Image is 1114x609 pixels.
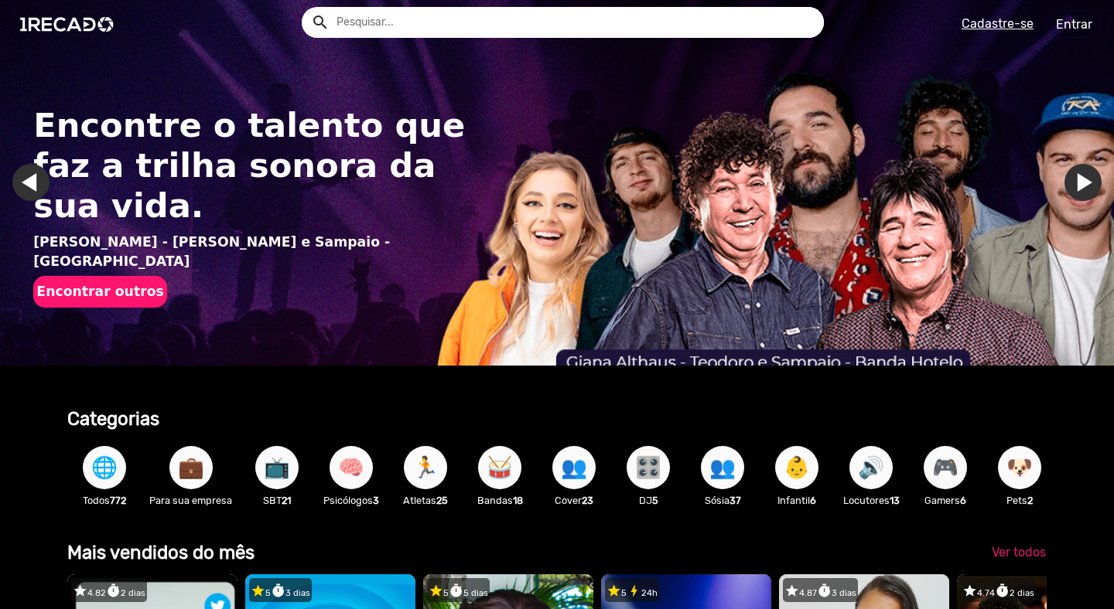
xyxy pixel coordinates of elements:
button: 👥 [701,446,744,489]
span: 🎮 [932,446,959,489]
p: Gamers [916,493,975,508]
b: 3 [373,495,379,506]
button: Example home icon [306,8,333,35]
p: Todos [75,493,134,508]
span: 🎛️ [635,446,661,489]
span: 🥁 [487,446,513,489]
span: 👥 [709,446,736,489]
h1: Encontre o talento que faz a trilha sonora da sua vida. [33,106,479,226]
b: 18 [513,495,523,506]
b: 6 [810,495,816,506]
b: 2 [1027,495,1033,506]
b: 21 [282,495,291,506]
button: 🥁 [478,446,521,489]
p: SBT [248,493,306,508]
button: 💼 [169,446,213,489]
p: Bandas [470,493,529,508]
b: Categorias [67,408,159,430]
span: 🔊 [858,446,884,489]
button: 🔊 [849,446,893,489]
p: [PERSON_NAME] - [PERSON_NAME] e Sampaio - [GEOGRAPHIC_DATA] [33,233,479,273]
p: Psicólogos [322,493,381,508]
span: 🌐 [91,446,118,489]
button: Encontrar outros [33,276,167,307]
p: Para sua empresa [149,493,232,508]
span: 🧠 [338,446,364,489]
span: Ver todos [992,545,1046,560]
b: 25 [436,495,448,506]
span: 💼 [178,446,204,489]
p: Atletas [396,493,455,508]
span: 📺 [264,446,290,489]
b: 772 [110,495,126,506]
button: 📺 [255,446,299,489]
p: Pets [990,493,1049,508]
p: DJ [619,493,678,508]
p: Cover [545,493,603,508]
a: Entrar [1046,11,1102,38]
button: 👶 [775,446,818,489]
button: 🐶 [998,446,1041,489]
span: 🏃 [412,446,439,489]
b: 37 [730,495,741,506]
p: Locutores [842,493,900,508]
p: Sósia [693,493,752,508]
b: 23 [582,495,593,506]
mat-icon: Example home icon [311,13,330,32]
button: 🎮 [924,446,967,489]
b: Mais vendidos do mês [67,542,255,563]
button: 🧠 [330,446,373,489]
a: Ir para o último slide [12,164,50,201]
button: 🏃 [404,446,447,489]
p: Infantil [767,493,826,508]
b: 5 [652,495,658,506]
a: Ir para o próximo slide [1064,164,1102,201]
span: 👥 [561,446,587,489]
button: 🎛️ [627,446,670,489]
button: 🌐 [83,446,126,489]
span: 🐶 [1006,446,1033,489]
b: 13 [890,495,900,506]
button: 👥 [552,446,596,489]
span: 👶 [784,446,810,489]
b: 6 [960,495,966,506]
input: Pesquisar... [325,7,824,38]
u: Cadastre-se [962,16,1034,31]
